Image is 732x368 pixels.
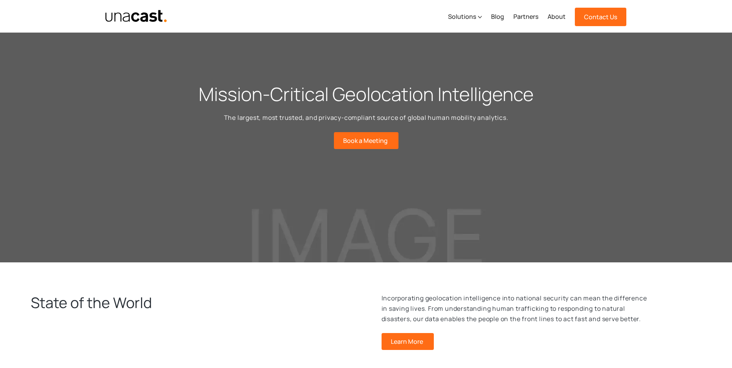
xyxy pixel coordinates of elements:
a: Partners [513,1,538,33]
a: Book a Meeting [334,132,398,149]
div: Solutions [448,1,482,33]
a: Contact Us [575,8,626,26]
p: Incorporating geolocation intelligence into national security can mean the difference in saving l... [382,293,652,324]
div: Solutions [448,12,476,21]
a: About [548,1,566,33]
p: The largest, most trusted, and privacy-compliant source of global human mobility analytics. [224,113,508,123]
a: Learn More [382,333,434,350]
a: home [105,10,168,23]
a: Blog [491,1,504,33]
h1: Mission-Critical Geolocation Intelligence [199,82,534,106]
img: Unacast text logo [105,10,168,23]
h2: State of the World [31,293,351,312]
